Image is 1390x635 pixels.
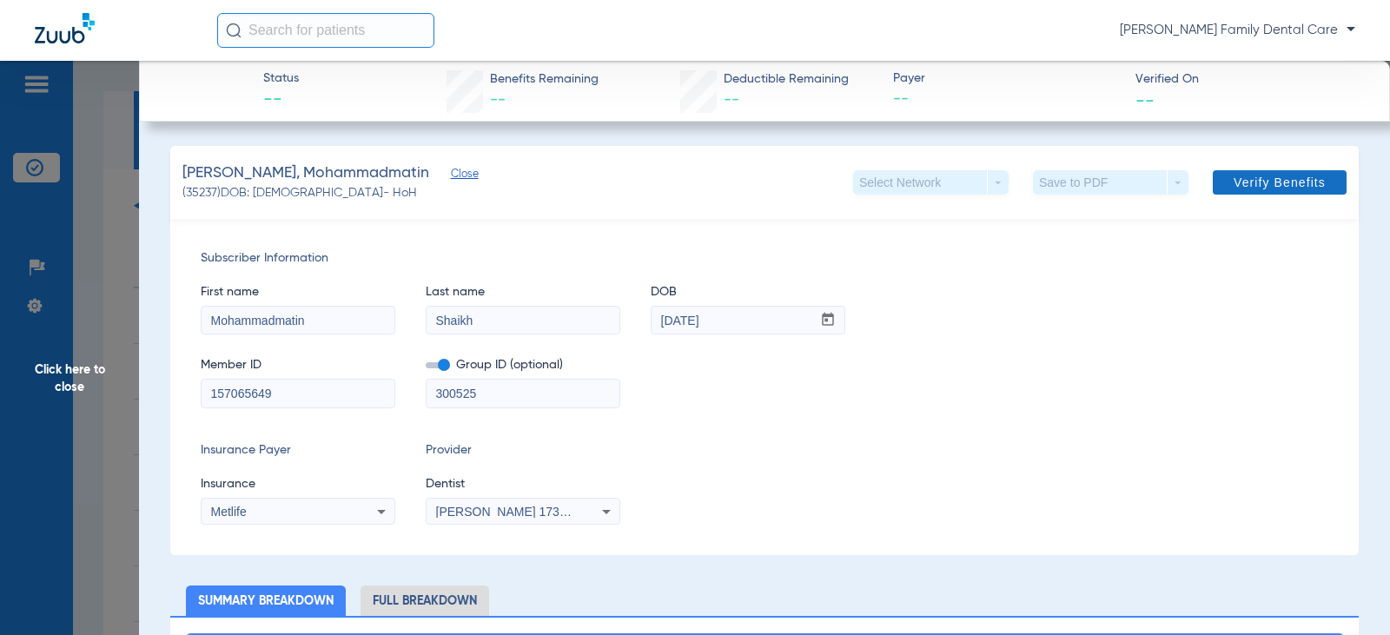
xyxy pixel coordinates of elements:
[811,307,845,334] button: Open calendar
[490,70,599,89] span: Benefits Remaining
[361,585,489,616] li: Full Breakdown
[263,89,299,113] span: --
[226,23,242,38] img: Search Icon
[201,475,395,493] span: Insurance
[426,283,620,301] span: Last name
[1120,22,1355,39] span: [PERSON_NAME] Family Dental Care
[217,13,434,48] input: Search for patients
[1135,70,1362,89] span: Verified On
[201,441,395,460] span: Insurance Payer
[186,585,346,616] li: Summary Breakdown
[724,70,849,89] span: Deductible Remaining
[893,89,1120,110] span: --
[436,505,607,519] span: [PERSON_NAME] 1730308958
[490,92,506,108] span: --
[426,441,620,460] span: Provider
[724,92,739,108] span: --
[1213,170,1347,195] button: Verify Benefits
[1135,90,1155,109] span: --
[451,168,467,184] span: Close
[35,13,95,43] img: Zuub Logo
[182,162,429,184] span: [PERSON_NAME], Mohammadmatin
[211,505,247,519] span: Metlife
[201,356,395,374] span: Member ID
[426,356,620,374] span: Group ID (optional)
[201,283,395,301] span: First name
[426,475,620,493] span: Dentist
[182,184,417,202] span: (35237) DOB: [DEMOGRAPHIC_DATA] - HoH
[263,69,299,88] span: Status
[1234,175,1326,189] span: Verify Benefits
[201,249,1328,268] span: Subscriber Information
[893,69,1120,88] span: Payer
[651,283,845,301] span: DOB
